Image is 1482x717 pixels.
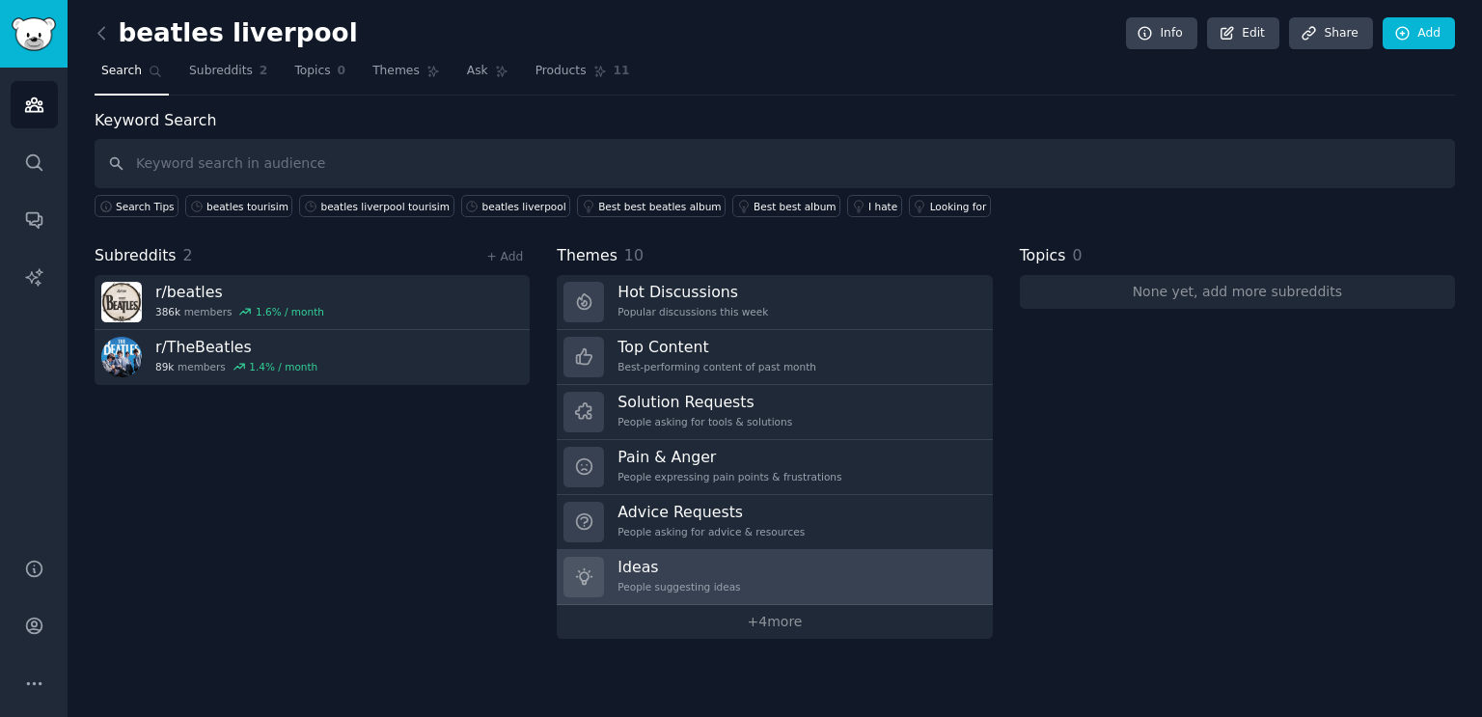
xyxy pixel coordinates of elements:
[155,305,324,318] div: members
[617,557,740,577] h3: Ideas
[256,305,324,318] div: 1.6 % / month
[617,502,805,522] h3: Advice Requests
[617,447,841,467] h3: Pain & Anger
[614,63,630,80] span: 11
[557,440,992,495] a: Pain & AngerPeople expressing pain points & frustrations
[95,139,1455,188] input: Keyword search in audience
[338,63,346,80] span: 0
[320,200,450,213] div: beatles liverpool tourisim
[617,415,792,428] div: People asking for tools & solutions
[868,200,897,213] div: I hate
[95,18,358,49] h2: beatles liverpool
[1289,17,1372,50] a: Share
[617,580,740,593] div: People suggesting ideas
[617,360,816,373] div: Best-performing content of past month
[182,56,274,96] a: Subreddits2
[482,200,566,213] div: beatles liverpool
[95,330,530,385] a: r/TheBeatles89kmembers1.4% / month
[1207,17,1279,50] a: Edit
[1020,275,1455,309] a: None yet, add more subreddits
[535,63,587,80] span: Products
[288,56,352,96] a: Topics0
[617,305,768,318] div: Popular discussions this week
[754,200,837,213] div: Best best album
[557,495,992,550] a: Advice RequestsPeople asking for advice & resources
[460,56,515,96] a: Ask
[467,63,488,80] span: Ask
[155,282,324,302] h3: r/ beatles
[366,56,447,96] a: Themes
[95,195,178,217] button: Search Tips
[909,195,991,217] a: Looking for
[557,330,992,385] a: Top ContentBest-performing content of past month
[12,17,56,51] img: GummySearch logo
[557,275,992,330] a: Hot DiscussionsPopular discussions this week
[557,385,992,440] a: Solution RequestsPeople asking for tools & solutions
[557,244,617,268] span: Themes
[617,282,768,302] h3: Hot Discussions
[155,305,180,318] span: 386k
[1020,244,1066,268] span: Topics
[557,550,992,605] a: IdeasPeople suggesting ideas
[299,195,453,217] a: beatles liverpool tourisim
[101,282,142,322] img: beatles
[95,56,169,96] a: Search
[101,337,142,377] img: TheBeatles
[557,605,992,639] a: +4more
[155,337,317,357] h3: r/ TheBeatles
[185,195,292,217] a: beatles tourisim
[155,360,174,373] span: 89k
[617,392,792,412] h3: Solution Requests
[732,195,840,217] a: Best best album
[249,360,317,373] div: 1.4 % / month
[206,200,288,213] div: beatles tourisim
[617,525,805,538] div: People asking for advice & resources
[372,63,420,80] span: Themes
[617,337,816,357] h3: Top Content
[529,56,637,96] a: Products11
[1383,17,1455,50] a: Add
[183,246,193,264] span: 2
[1072,246,1082,264] span: 0
[577,195,726,217] a: Best best beatles album
[116,200,175,213] span: Search Tips
[294,63,330,80] span: Topics
[101,63,142,80] span: Search
[95,275,530,330] a: r/beatles386kmembers1.6% / month
[1126,17,1197,50] a: Info
[930,200,987,213] div: Looking for
[95,111,216,129] label: Keyword Search
[847,195,902,217] a: I hate
[617,470,841,483] div: People expressing pain points & frustrations
[624,246,644,264] span: 10
[598,200,721,213] div: Best best beatles album
[155,360,317,373] div: members
[260,63,268,80] span: 2
[95,244,177,268] span: Subreddits
[461,195,571,217] a: beatles liverpool
[486,250,523,263] a: + Add
[189,63,253,80] span: Subreddits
